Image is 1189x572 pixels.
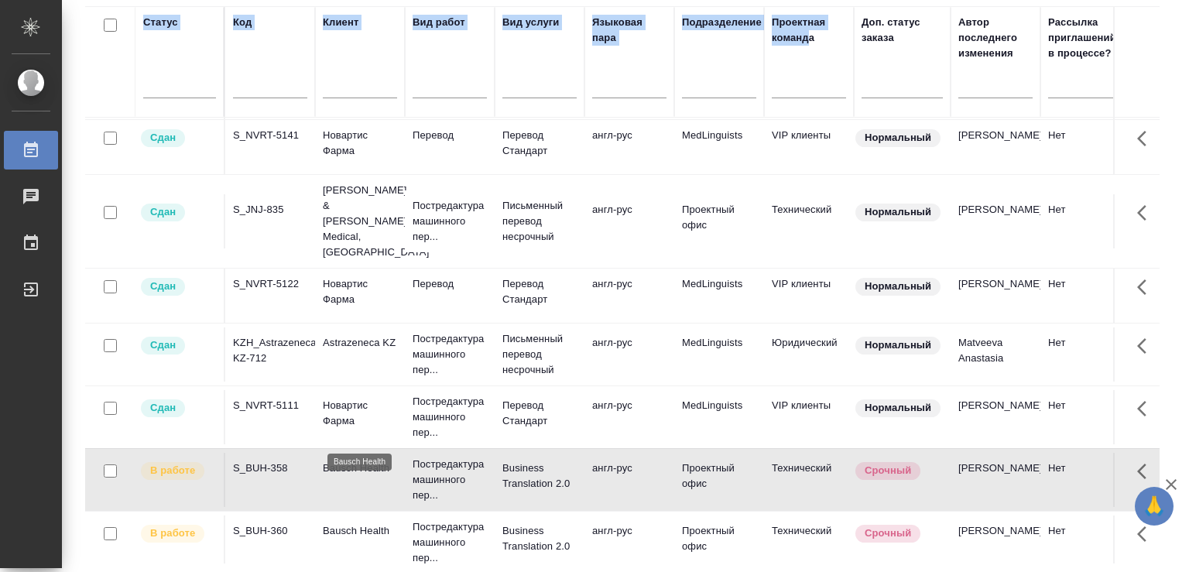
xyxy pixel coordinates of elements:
[502,331,577,378] p: Письменный перевод несрочный
[150,130,176,146] p: Сдан
[413,519,487,566] p: Постредактура машинного пер...
[584,120,674,174] td: англ-рус
[865,130,931,146] p: Нормальный
[674,194,764,248] td: Проектный офис
[865,463,911,478] p: Срочный
[233,276,307,292] div: S_NVRT-5122
[1040,453,1130,507] td: Нет
[413,457,487,503] p: Постредактура машинного пер...
[584,453,674,507] td: англ-рус
[502,398,577,429] p: Перевод Стандарт
[951,120,1040,174] td: [PERSON_NAME]
[865,279,931,294] p: Нормальный
[323,128,397,159] p: Новартис Фарма
[323,183,397,260] p: [PERSON_NAME] & [PERSON_NAME] Medical, [GEOGRAPHIC_DATA]
[865,337,931,353] p: Нормальный
[951,453,1040,507] td: [PERSON_NAME]
[502,461,577,492] p: Business Translation 2.0
[1128,390,1165,427] button: Здесь прячутся важные кнопки
[865,204,931,220] p: Нормальный
[139,335,216,356] div: Менеджер проверил работу исполнителя, передает ее на следующий этап
[951,194,1040,248] td: [PERSON_NAME]
[584,327,674,382] td: англ-рус
[1128,269,1165,306] button: Здесь прячутся важные кнопки
[502,198,577,245] p: Письменный перевод несрочный
[1128,194,1165,231] button: Здесь прячутся важные кнопки
[764,120,854,174] td: VIP клиенты
[951,390,1040,444] td: [PERSON_NAME]
[764,194,854,248] td: Технический
[502,15,560,30] div: Вид услуги
[951,269,1040,323] td: [PERSON_NAME]
[1128,453,1165,490] button: Здесь прячутся важные кнопки
[1048,15,1122,61] div: Рассылка приглашений в процессе?
[150,463,195,478] p: В работе
[1128,327,1165,365] button: Здесь прячутся важные кнопки
[139,128,216,149] div: Менеджер проверил работу исполнителя, передает ее на следующий этап
[674,120,764,174] td: MedLinguists
[323,461,397,476] p: Bausch Health
[958,15,1033,61] div: Автор последнего изменения
[1040,194,1130,248] td: Нет
[139,461,216,481] div: Исполнитель выполняет работу
[584,194,674,248] td: англ-рус
[233,335,307,366] div: KZH_Astrazeneca-KZ-712
[865,526,911,541] p: Срочный
[413,394,487,440] p: Постредактура машинного пер...
[413,331,487,378] p: Постредактура машинного пер...
[951,327,1040,382] td: Matveeva Anastasia
[592,15,666,46] div: Языковая пара
[413,198,487,245] p: Постредактура машинного пер...
[139,276,216,297] div: Менеджер проверил работу исполнителя, передает ее на следующий этап
[1040,515,1130,570] td: Нет
[674,390,764,444] td: MedLinguists
[1141,490,1167,522] span: 🙏
[1040,120,1130,174] td: Нет
[674,453,764,507] td: Проектный офис
[772,15,846,46] div: Проектная команда
[1135,487,1174,526] button: 🙏
[674,515,764,570] td: Проектный офис
[150,279,176,294] p: Сдан
[139,398,216,419] div: Менеджер проверил работу исполнителя, передает ее на следующий этап
[862,15,943,46] div: Доп. статус заказа
[413,128,487,143] p: Перевод
[764,390,854,444] td: VIP клиенты
[323,15,358,30] div: Клиент
[682,15,762,30] div: Подразделение
[233,128,307,143] div: S_NVRT-5141
[764,327,854,382] td: Юридический
[143,15,178,30] div: Статус
[150,400,176,416] p: Сдан
[764,515,854,570] td: Технический
[139,202,216,223] div: Менеджер проверил работу исполнителя, передает ее на следующий этап
[233,398,307,413] div: S_NVRT-5111
[764,269,854,323] td: VIP клиенты
[323,335,397,351] p: Astrazeneca KZ
[150,526,195,541] p: В работе
[139,523,216,544] div: Исполнитель выполняет работу
[674,327,764,382] td: MedLinguists
[674,269,764,323] td: MedLinguists
[584,269,674,323] td: англ-рус
[584,515,674,570] td: англ-рус
[413,15,465,30] div: Вид работ
[323,276,397,307] p: Новартис Фарма
[323,398,397,429] p: Новартис Фарма
[502,128,577,159] p: Перевод Стандарт
[323,523,397,539] p: Bausch Health
[150,337,176,353] p: Сдан
[502,276,577,307] p: Перевод Стандарт
[865,400,931,416] p: Нормальный
[233,202,307,217] div: S_JNJ-835
[1128,515,1165,553] button: Здесь прячутся важные кнопки
[1128,120,1165,157] button: Здесь прячутся важные кнопки
[951,515,1040,570] td: [PERSON_NAME]
[584,390,674,444] td: англ-рус
[413,276,487,292] p: Перевод
[233,523,307,539] div: S_BUH-360
[150,204,176,220] p: Сдан
[233,461,307,476] div: S_BUH-358
[1040,327,1130,382] td: Нет
[1040,269,1130,323] td: Нет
